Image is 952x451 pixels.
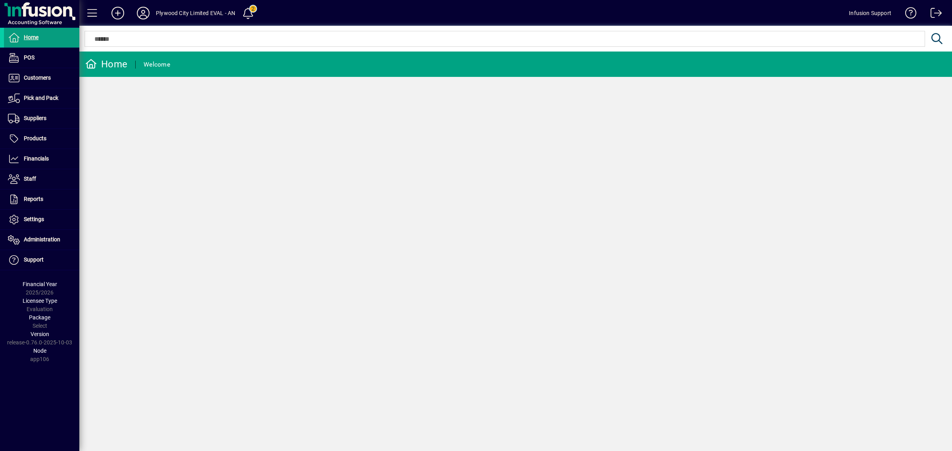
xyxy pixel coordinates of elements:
[156,7,235,19] div: Plywood City Limited EVAL - AN
[4,230,79,250] a: Administration
[24,236,60,243] span: Administration
[4,149,79,169] a: Financials
[4,48,79,68] a: POS
[23,281,57,287] span: Financial Year
[925,2,942,27] a: Logout
[24,34,38,40] span: Home
[29,314,50,321] span: Package
[4,169,79,189] a: Staff
[85,58,127,71] div: Home
[24,54,35,61] span: POS
[24,75,51,81] span: Customers
[131,6,156,20] button: Profile
[4,88,79,108] a: Pick and Pack
[4,68,79,88] a: Customers
[4,189,79,209] a: Reports
[24,196,43,202] span: Reports
[4,109,79,128] a: Suppliers
[24,155,49,162] span: Financials
[4,250,79,270] a: Support
[144,58,170,71] div: Welcome
[24,115,46,121] span: Suppliers
[4,129,79,149] a: Products
[24,135,46,141] span: Products
[899,2,917,27] a: Knowledge Base
[31,331,49,337] span: Version
[24,95,58,101] span: Pick and Pack
[23,298,57,304] span: Licensee Type
[33,348,46,354] span: Node
[24,176,36,182] span: Staff
[105,6,131,20] button: Add
[24,216,44,222] span: Settings
[849,7,891,19] div: Infusion Support
[24,256,44,263] span: Support
[4,210,79,229] a: Settings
